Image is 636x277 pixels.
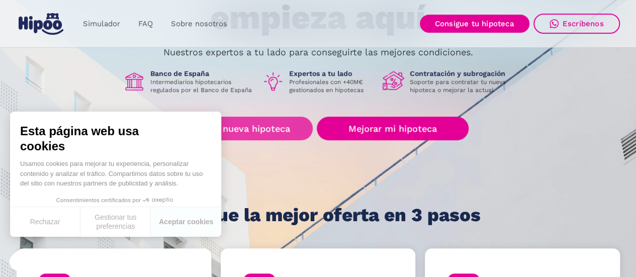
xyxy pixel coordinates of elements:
[162,14,236,34] a: Sobre nosotros
[410,78,513,94] p: Soporte para contratar tu nueva hipoteca o mejorar la actual
[420,15,529,33] a: Consigue tu hipoteca
[167,117,313,140] a: Buscar nueva hipoteca
[533,14,620,34] a: Escríbenos
[129,14,162,34] a: FAQ
[563,19,604,28] div: Escríbenos
[410,69,513,78] h1: Contratación y subrogación
[150,69,254,78] h1: Banco de España
[289,69,375,78] h1: Expertos a tu lado
[17,9,66,39] a: home
[317,117,468,140] a: Mejorar mi hipoteca
[163,48,473,56] p: Nuestros expertos a tu lado para conseguirte las mejores condiciones.
[155,205,481,225] h1: Consigue la mejor oferta en 3 pasos
[150,78,254,94] p: Intermediarios hipotecarios regulados por el Banco de España
[74,14,129,34] a: Simulador
[289,78,375,94] p: Profesionales con +40M€ gestionados en hipotecas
